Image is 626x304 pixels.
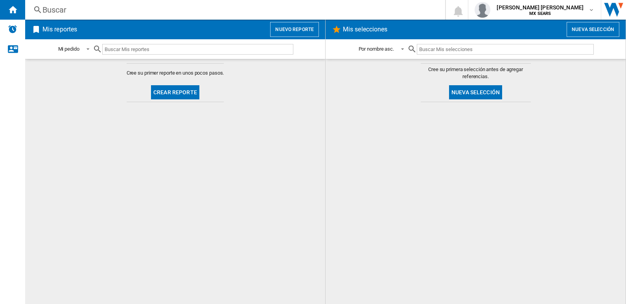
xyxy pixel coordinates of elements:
[567,22,619,37] button: Nueva selección
[127,70,224,77] span: Cree su primer reporte en unos pocos pasos.
[102,44,293,55] input: Buscar Mis reportes
[417,44,593,55] input: Buscar Mis selecciones
[359,46,394,52] div: Por nombre asc.
[42,4,425,15] div: Buscar
[8,24,17,34] img: alerts-logo.svg
[341,22,389,37] h2: Mis selecciones
[270,22,319,37] button: Nuevo reporte
[41,22,79,37] h2: Mis reportes
[421,66,531,80] span: Cree su primera selección antes de agregar referencias.
[497,4,584,11] span: [PERSON_NAME] [PERSON_NAME]
[58,46,79,52] div: Mi pedido
[475,2,490,18] img: profile.jpg
[529,11,551,16] b: MX SEARS
[449,85,502,99] button: Nueva selección
[151,85,199,99] button: Crear reporte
